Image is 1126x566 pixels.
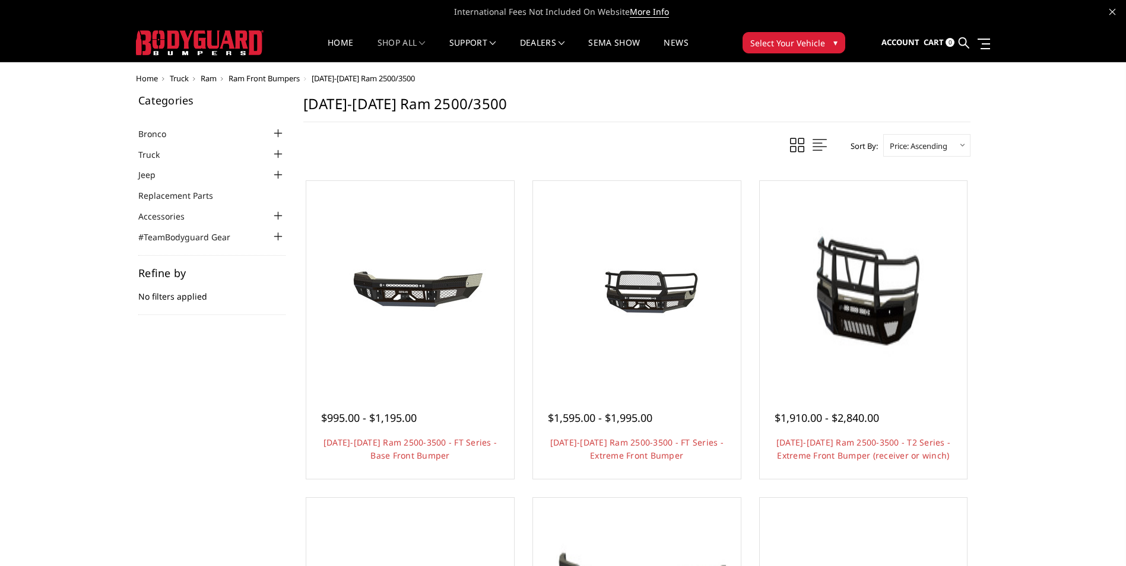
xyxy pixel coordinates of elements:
a: [DATE]-[DATE] Ram 2500-3500 - FT Series - Base Front Bumper [323,437,497,461]
a: Replacement Parts [138,189,228,202]
a: [DATE]-[DATE] Ram 2500-3500 - FT Series - Extreme Front Bumper [550,437,724,461]
a: Truck [138,148,175,161]
img: 2019-2025 Ram 2500-3500 - FT Series - Base Front Bumper [315,240,505,329]
a: Home [136,73,158,84]
a: Ram Front Bumpers [229,73,300,84]
span: $995.00 - $1,195.00 [321,411,417,425]
a: Truck [170,73,189,84]
a: Cart 0 [924,27,954,59]
span: $1,910.00 - $2,840.00 [775,411,879,425]
a: More Info [630,6,669,18]
a: Account [881,27,919,59]
h1: [DATE]-[DATE] Ram 2500/3500 [303,95,970,122]
a: #TeamBodyguard Gear [138,231,245,243]
span: Select Your Vehicle [750,37,825,49]
a: Accessories [138,210,199,222]
img: 2019-2025 Ram 2500-3500 - T2 Series - Extreme Front Bumper (receiver or winch) [763,184,965,386]
label: Sort By: [844,137,878,155]
a: Support [449,39,496,62]
a: 2019-2025 Ram 2500-3500 - T2 Series - Extreme Front Bumper (receiver or winch) 2019-2025 Ram 2500... [763,184,965,386]
a: SEMA Show [588,39,640,62]
div: No filters applied [138,268,286,315]
a: Bronco [138,128,181,140]
button: Select Your Vehicle [743,32,845,53]
a: Home [328,39,353,62]
img: BODYGUARD BUMPERS [136,30,264,55]
span: ▾ [833,36,838,49]
span: [DATE]-[DATE] Ram 2500/3500 [312,73,415,84]
a: shop all [378,39,426,62]
span: $1,595.00 - $1,995.00 [548,411,652,425]
a: 2019-2025 Ram 2500-3500 - FT Series - Extreme Front Bumper 2019-2025 Ram 2500-3500 - FT Series - ... [536,184,738,386]
span: Cart [924,37,944,47]
a: Dealers [520,39,565,62]
a: 2019-2025 Ram 2500-3500 - FT Series - Base Front Bumper [309,184,511,386]
h5: Refine by [138,268,286,278]
a: Ram [201,73,217,84]
span: Account [881,37,919,47]
span: 0 [946,38,954,47]
a: Jeep [138,168,170,181]
a: News [664,39,688,62]
a: [DATE]-[DATE] Ram 2500-3500 - T2 Series - Extreme Front Bumper (receiver or winch) [776,437,950,461]
h5: Categories [138,95,286,106]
